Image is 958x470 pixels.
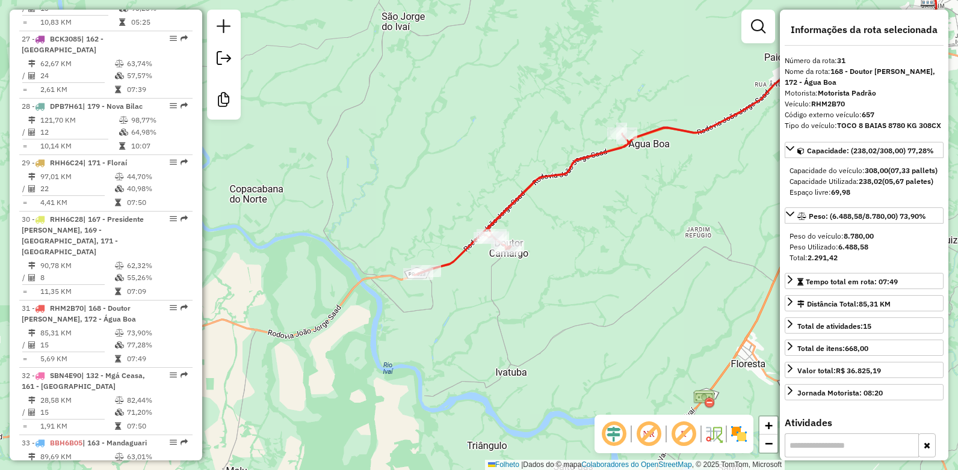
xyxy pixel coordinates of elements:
img: Praça de Floresta [693,388,715,410]
td: = [22,16,28,28]
td: 73,90% [126,327,187,339]
font: 27 - [22,34,35,43]
i: Total de Atividades [28,341,36,349]
td: = [22,353,28,365]
font: 55,26% [127,273,152,282]
strong: 168 - Doutor [PERSON_NAME], 172 - Água Boa [785,67,935,87]
td: / [22,70,28,82]
span: Tempo total em rota: 07:49 [806,277,898,286]
td: 24 [40,70,114,82]
td: 10:07 [131,140,188,152]
a: Diminuir o zoom [759,435,777,453]
td: 89,69 KM [40,451,114,463]
td: 15 [40,339,114,351]
i: Distância Total [28,262,36,269]
div: Número da rota: [785,55,944,66]
font: 40,98% [127,184,152,193]
em: Rota exportada [181,371,188,379]
i: % de utilização do peso [115,173,124,180]
strong: RHM2B70 [811,99,845,108]
em: Opções [170,102,177,109]
em: Opções [170,304,177,311]
i: % de utilização do peso [115,329,124,337]
td: 12 [40,126,119,138]
td: 07:49 [126,353,187,365]
td: 5,69 KM [40,353,114,365]
a: Criar modelo [212,88,236,115]
div: Valor total: [797,365,881,376]
td: 97,01 KM [40,171,114,183]
i: Total de Atividades [28,129,36,136]
a: Peso: (6.488,58/8.780,00) 73,90% [785,207,944,224]
strong: TOCO 8 BAIAS 8780 KG 308CX [837,121,941,130]
td: / [22,339,28,351]
i: Distância Total [28,329,36,337]
td: 2,61 KM [40,84,114,96]
font: 57,57% [127,71,152,80]
span: | 167 - Presidente [PERSON_NAME], 169 - [GEOGRAPHIC_DATA], 171 - [GEOGRAPHIC_DATA] [22,215,144,256]
i: % de utilização do peso [115,397,124,404]
i: % de utilização da cubagem [115,72,124,79]
i: Tempo total em rota [115,86,121,93]
a: Valor total:R$ 36.825,19 [785,362,944,378]
font: 28 - [22,102,35,111]
td: 15 [40,406,114,418]
h4: Atividades [785,417,944,429]
i: Tempo total em rota [115,423,121,430]
i: Distância Total [28,60,36,67]
i: Total de Atividades [28,409,36,416]
td: 22 [40,183,114,195]
strong: 238,02 [859,177,882,186]
a: Exibir filtros [746,14,770,38]
strong: 8.780,00 [844,231,874,240]
span: RHH6C28 [50,215,83,224]
span: Peso do veículo: [790,231,874,240]
em: Rota exportada [181,439,188,446]
td: / [22,126,28,138]
font: 64,98% [131,127,156,136]
span: Ocultar deslocamento [599,420,628,448]
span: | 132 - Mgá Ceasa, 161 - [GEOGRAPHIC_DATA] [22,371,145,391]
span: DPB7H61 [50,102,82,111]
strong: 308,00 [865,166,888,175]
strong: 15 [863,322,871,331]
em: Opções [170,159,177,166]
div: Dados do © mapa , © 2025 TomTom, Microsoft [485,460,785,470]
font: Capacidade Utilizada: [790,177,933,186]
em: Rota exportada [181,102,188,109]
td: 98,77% [131,114,188,126]
i: Tempo total em rota [115,199,121,206]
td: 4,41 KM [40,197,114,209]
span: Capacidade: (238,02/308,00) 77,28% [807,146,934,155]
i: Distância Total [28,117,36,124]
strong: (05,67 paletes) [882,177,933,186]
span: | 163 - Mandaguari [82,438,147,447]
i: Distância Total [28,397,36,404]
span: SBN4E90 [50,371,81,380]
a: Folheto [488,460,519,469]
div: Código externo veículo: [785,109,944,120]
span: Peso: (6.488,58/8.780,00) 73,90% [809,212,926,221]
td: 62,32% [126,260,187,272]
td: 82,44% [126,394,187,406]
span: RHM2B70 [50,304,84,313]
td: 07:50 [126,197,187,209]
em: Opções [170,35,177,42]
i: Total de Atividades [28,274,36,281]
a: Ampliar [759,417,777,435]
td: 63,74% [126,58,187,70]
a: Tempo total em rota: 07:49 [785,273,944,289]
font: 30 - [22,215,35,224]
i: % de utilização do peso [115,262,124,269]
span: BCK3085 [50,34,81,43]
strong: 6.488,58 [838,242,868,251]
a: Distância Total:85,31 KM [785,295,944,311]
span: Exibir NR [634,420,663,448]
i: % de utilização da cubagem [119,129,128,136]
i: % de utilização do peso [115,60,124,67]
i: Tempo total em rota [115,288,121,295]
td: 10,83 KM [40,16,119,28]
div: Jornada Motorista: 08:20 [797,388,883,398]
em: Rota exportada [181,304,188,311]
font: 77,28% [127,340,152,349]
